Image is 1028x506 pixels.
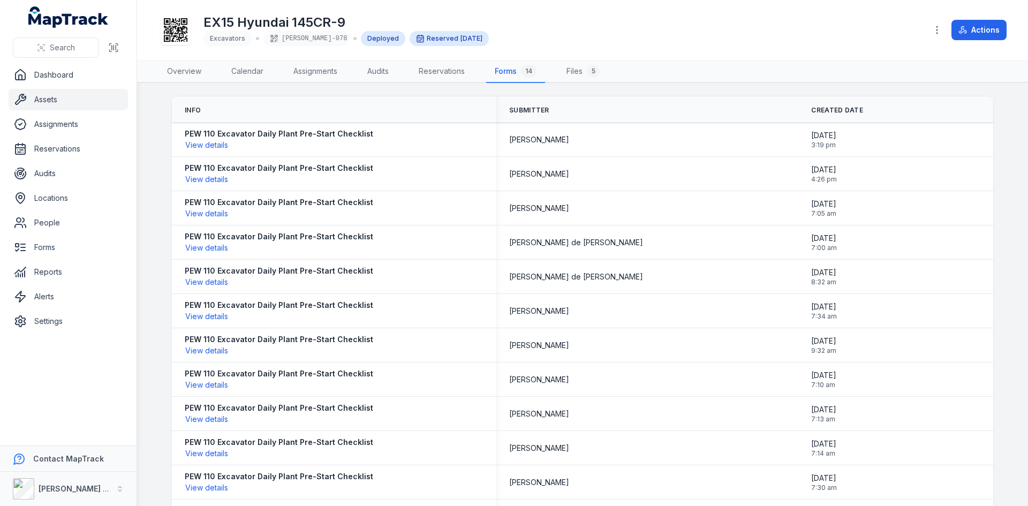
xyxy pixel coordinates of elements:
[811,278,836,286] span: 8:32 am
[811,336,836,355] time: 7/29/2025, 9:32:46 AM
[185,413,229,425] button: View details
[361,31,405,46] div: Deployed
[185,300,373,311] strong: PEW 110 Excavator Daily Plant Pre-Start Checklist
[185,139,229,151] button: View details
[811,199,836,218] time: 9/3/2025, 7:05:17 AM
[811,346,836,355] span: 9:32 am
[185,129,373,139] strong: PEW 110 Excavator Daily Plant Pre-Start Checklist
[9,187,128,209] a: Locations
[509,134,569,145] span: [PERSON_NAME]
[486,61,545,83] a: Forms14
[811,415,836,424] span: 7:13 am
[811,130,836,141] span: [DATE]
[9,114,128,135] a: Assignments
[185,266,373,276] strong: PEW 110 Excavator Daily Plant Pre-Start Checklist
[185,437,373,448] strong: PEW 110 Excavator Daily Plant Pre-Start Checklist
[811,473,837,492] time: 7/10/2025, 7:30:23 AM
[811,381,836,389] span: 7:10 am
[33,454,104,463] strong: Contact MapTrack
[9,64,128,86] a: Dashboard
[185,471,373,482] strong: PEW 110 Excavator Daily Plant Pre-Start Checklist
[811,404,836,415] span: [DATE]
[811,404,836,424] time: 7/24/2025, 7:13:16 AM
[811,301,837,312] span: [DATE]
[9,89,128,110] a: Assets
[185,379,229,391] button: View details
[951,20,1007,40] button: Actions
[811,336,836,346] span: [DATE]
[509,106,549,115] span: Submitter
[509,169,569,179] span: [PERSON_NAME]
[811,244,837,252] span: 7:00 am
[210,34,245,42] span: Excavators
[185,208,229,220] button: View details
[223,61,272,83] a: Calendar
[509,374,569,385] span: [PERSON_NAME]
[811,141,836,149] span: 3:19 pm
[811,473,837,484] span: [DATE]
[9,286,128,307] a: Alerts
[9,261,128,283] a: Reports
[811,449,836,458] span: 7:14 am
[509,477,569,488] span: [PERSON_NAME]
[811,312,837,321] span: 7:34 am
[185,368,373,379] strong: PEW 110 Excavator Daily Plant Pre-Start Checklist
[811,233,837,244] span: [DATE]
[811,267,836,286] time: 9/1/2025, 8:32:23 AM
[811,439,836,458] time: 7/15/2025, 7:14:27 AM
[811,209,836,218] span: 7:05 am
[185,311,229,322] button: View details
[509,306,569,316] span: [PERSON_NAME]
[50,42,75,53] span: Search
[28,6,109,28] a: MapTrack
[9,311,128,332] a: Settings
[185,482,229,494] button: View details
[811,370,836,389] time: 7/25/2025, 7:10:44 AM
[9,212,128,233] a: People
[811,301,837,321] time: 8/20/2025, 7:34:51 AM
[811,199,836,209] span: [DATE]
[185,448,229,459] button: View details
[811,233,837,252] time: 9/2/2025, 7:00:23 AM
[811,164,837,175] span: [DATE]
[509,271,643,282] span: [PERSON_NAME] de [PERSON_NAME]
[39,484,126,493] strong: [PERSON_NAME] Group
[811,484,837,492] span: 7:30 am
[185,197,373,208] strong: PEW 110 Excavator Daily Plant Pre-Start Checklist
[185,403,373,413] strong: PEW 110 Excavator Daily Plant Pre-Start Checklist
[263,31,349,46] div: [PERSON_NAME]-078
[410,61,473,83] a: Reservations
[359,61,397,83] a: Audits
[185,345,229,357] button: View details
[203,14,489,31] h1: EX15 Hyundai 145CR-9
[9,237,128,258] a: Forms
[509,237,643,248] span: [PERSON_NAME] de [PERSON_NAME]
[185,173,229,185] button: View details
[9,138,128,160] a: Reservations
[811,164,837,184] time: 9/8/2025, 4:26:43 PM
[811,370,836,381] span: [DATE]
[285,61,346,83] a: Assignments
[509,409,569,419] span: [PERSON_NAME]
[521,65,536,78] div: 14
[460,34,482,42] span: [DATE]
[158,61,210,83] a: Overview
[410,31,489,46] div: Reserved
[811,439,836,449] span: [DATE]
[811,106,863,115] span: Created Date
[509,340,569,351] span: [PERSON_NAME]
[185,163,373,173] strong: PEW 110 Excavator Daily Plant Pre-Start Checklist
[13,37,99,58] button: Search
[9,163,128,184] a: Audits
[509,203,569,214] span: [PERSON_NAME]
[460,34,482,43] time: 9/28/2025, 12:00:00 AM
[185,276,229,288] button: View details
[185,242,229,254] button: View details
[558,61,608,83] a: Files5
[811,130,836,149] time: 9/9/2025, 3:19:59 PM
[509,443,569,454] span: [PERSON_NAME]
[811,267,836,278] span: [DATE]
[587,65,600,78] div: 5
[185,231,373,242] strong: PEW 110 Excavator Daily Plant Pre-Start Checklist
[811,175,837,184] span: 4:26 pm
